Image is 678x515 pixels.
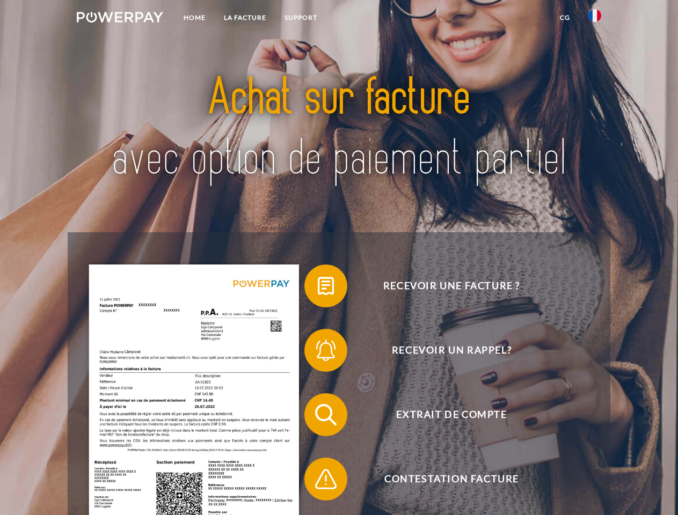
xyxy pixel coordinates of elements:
[312,337,339,364] img: qb_bell.svg
[320,393,583,436] span: Extrait de compte
[174,8,215,27] a: Home
[304,329,584,372] button: Recevoir un rappel?
[275,8,326,27] a: Support
[215,8,275,27] a: LA FACTURE
[304,458,584,501] button: Contestation Facture
[304,264,584,307] button: Recevoir une facture ?
[312,401,339,428] img: qb_search.svg
[77,12,163,23] img: logo-powerpay-white.svg
[312,273,339,299] img: qb_bill.svg
[312,466,339,492] img: qb_warning.svg
[103,51,575,205] img: title-powerpay_fr.svg
[588,9,601,22] img: fr
[320,458,583,501] span: Contestation Facture
[304,393,584,436] button: Extrait de compte
[320,329,583,372] span: Recevoir un rappel?
[320,264,583,307] span: Recevoir une facture ?
[551,8,579,27] a: CG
